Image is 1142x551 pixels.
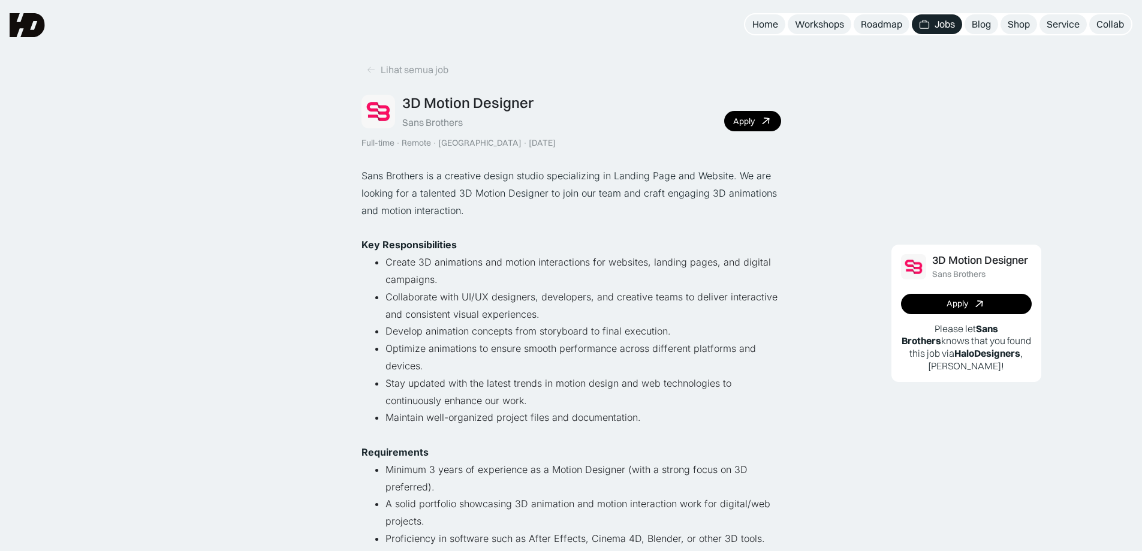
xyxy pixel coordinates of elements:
div: Apply [947,299,968,309]
div: Blog [972,18,991,31]
p: Sans Brothers is a creative design studio specializing in Landing Page and Website. We are lookin... [361,167,781,219]
div: Shop [1008,18,1030,31]
img: Job Image [361,95,395,128]
li: Develop animation concepts from storyboard to final execution. [385,323,781,340]
li: Minimum 3 years of experience as a Motion Designer (with a strong focus on 3D preferred). [385,461,781,496]
a: Workshops [788,14,851,34]
div: Full-time [361,138,394,148]
a: Blog [965,14,998,34]
a: Jobs [912,14,962,34]
div: · [396,138,400,148]
a: Collab [1089,14,1131,34]
div: · [432,138,437,148]
div: Service [1047,18,1080,31]
b: Sans Brothers [902,323,998,347]
a: Home [745,14,785,34]
a: Lihat semua job [361,60,453,80]
div: Sans Brothers [402,116,463,129]
p: ‍ [361,219,781,237]
div: Lihat semua job [381,64,448,76]
div: [GEOGRAPHIC_DATA] [438,138,522,148]
a: Service [1039,14,1087,34]
div: Jobs [935,18,955,31]
div: Home [752,18,778,31]
a: Roadmap [854,14,909,34]
div: Collab [1096,18,1124,31]
li: A solid portfolio showcasing 3D animation and motion interaction work for digital/web projects. [385,495,781,530]
li: Maintain well-organized project files and documentation. [385,409,781,426]
li: Proficiency in software such as After Effects, Cinema 4D, Blender, or other 3D tools. [385,530,781,547]
li: Create 3D animations and motion interactions for websites, landing pages, and digital campaigns. [385,254,781,288]
div: [DATE] [529,138,556,148]
b: HaloDesigners [954,347,1020,359]
div: Roadmap [861,18,902,31]
div: · [523,138,528,148]
div: 3D Motion Designer [932,254,1028,267]
a: Apply [901,294,1032,314]
a: Apply [724,111,781,131]
img: Job Image [901,254,926,279]
div: Remote [402,138,431,148]
div: Sans Brothers [932,269,986,279]
li: Optimize animations to ensure smooth performance across different platforms and devices. [385,340,781,375]
li: Stay updated with the latest trends in motion design and web technologies to continuously enhance... [385,375,781,410]
a: Shop [1001,14,1037,34]
strong: Key Responsibilities [361,239,457,251]
p: ‍ [361,426,781,444]
strong: Requirements [361,446,429,458]
p: Please let knows that you found this job via , [PERSON_NAME]! [901,323,1032,372]
div: 3D Motion Designer [402,94,534,112]
li: Collaborate with UI/UX designers, developers, and creative teams to deliver interactive and consi... [385,288,781,323]
div: Workshops [795,18,844,31]
div: Apply [733,116,755,127]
